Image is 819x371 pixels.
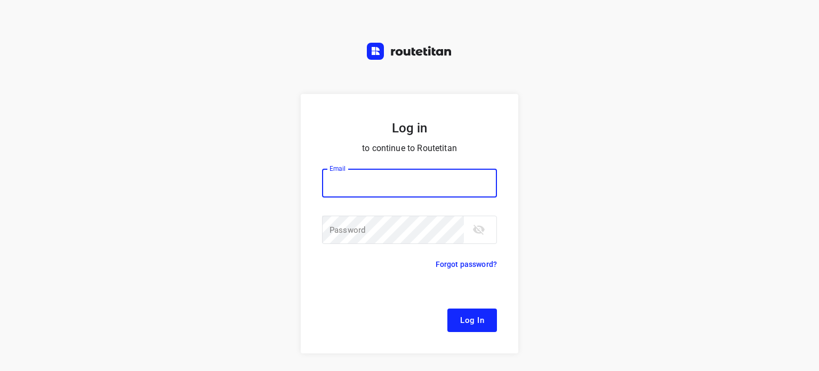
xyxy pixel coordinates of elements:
[322,120,497,137] h5: Log in
[447,309,497,332] button: Log In
[322,141,497,156] p: to continue to Routetitan
[460,313,484,327] span: Log In
[367,43,452,60] img: Routetitan
[436,258,497,271] p: Forgot password?
[468,219,489,240] button: toggle password visibility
